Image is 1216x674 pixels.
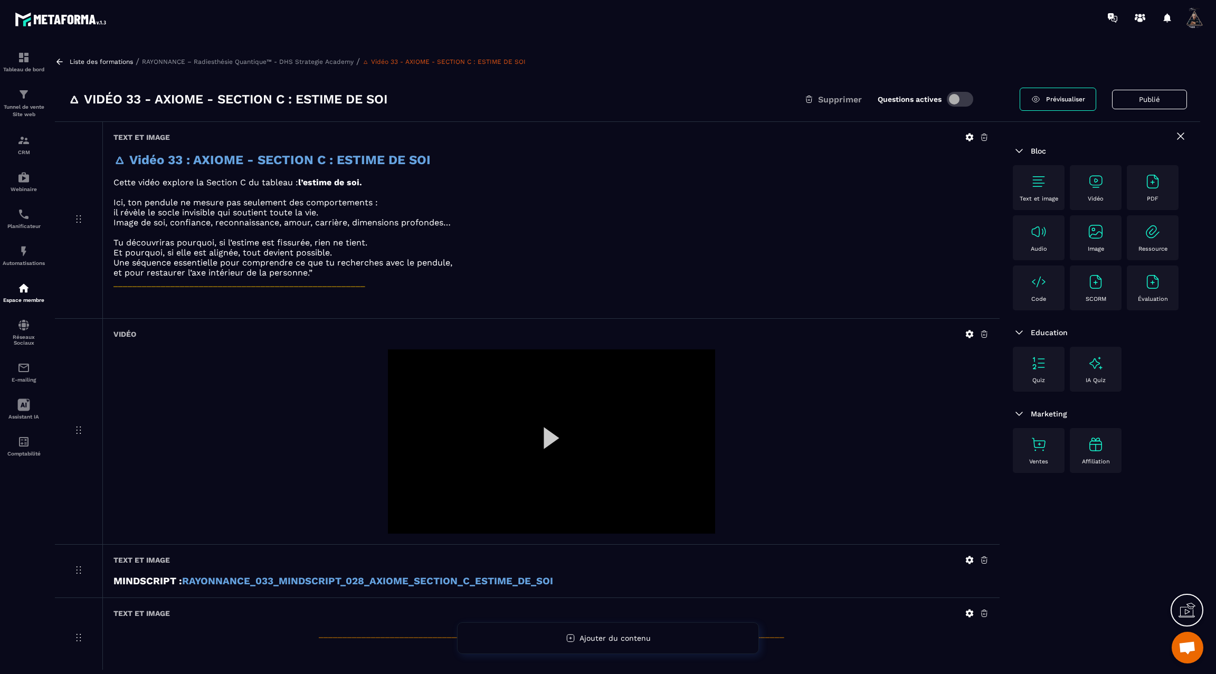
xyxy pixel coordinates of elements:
[113,238,367,248] span: Tu découvriras pourquoi, si l’estime est fissurée, rien ne tient.
[113,609,170,618] h6: Text et image
[3,297,45,303] p: Espace membre
[1031,328,1068,337] span: Education
[113,268,312,278] span: et pour restaurer l’axe intérieur de la personne.”
[113,575,182,587] strong: MINDSCRIPT :
[1020,88,1096,111] a: Prévisualiser
[1144,273,1161,290] img: text-image no-wra
[3,391,45,428] a: Assistant IA
[113,133,170,141] h6: Text et image
[1112,90,1187,109] button: Publié
[1087,173,1104,190] img: text-image no-wra
[1031,147,1046,155] span: Bloc
[113,177,298,187] span: Cette vidéo explore la Section C du tableau :
[878,95,942,103] label: Questions actives
[1013,407,1025,420] img: arrow-down
[17,245,30,258] img: automations
[3,186,45,192] p: Webinaire
[3,126,45,163] a: formationformationCRM
[1086,377,1106,384] p: IA Quiz
[356,56,360,67] span: /
[3,334,45,346] p: Réseaux Sociaux
[3,80,45,126] a: formationformationTunnel de vente Site web
[3,451,45,457] p: Comptabilité
[3,67,45,72] p: Tableau de bord
[113,556,170,564] h6: Text et image
[579,634,651,642] span: Ajouter du contenu
[3,354,45,391] a: emailemailE-mailing
[113,330,136,338] h6: Vidéo
[136,56,139,67] span: /
[1138,296,1168,302] p: Évaluation
[3,163,45,200] a: automationsautomationsWebinaire
[1046,96,1085,103] span: Prévisualiser
[1013,326,1025,339] img: arrow-down
[68,91,387,108] h3: 🜂 Vidéo 33 - AXIOME - SECTION C : ESTIME DE SOI
[113,207,318,217] span: il révèle le socle invisible qui soutient toute la vie.
[1030,355,1047,372] img: text-image no-wra
[1013,145,1025,157] img: arrow-down
[1086,296,1106,302] p: SCORM
[113,197,378,207] span: Ici, ton pendule ne mesure pas seulement des comportements :
[113,278,365,288] span: _____________________________________________________
[1144,223,1161,240] img: text-image no-wra
[1088,195,1104,202] p: Vidéo
[3,414,45,420] p: Assistant IA
[1020,195,1058,202] p: Text et image
[1029,458,1048,465] p: Ventes
[1172,632,1203,663] div: Ouvrir le chat
[3,428,45,464] a: accountantaccountantComptabilité
[3,200,45,237] a: schedulerschedulerPlanificateur
[17,435,30,448] img: accountant
[1030,273,1047,290] img: text-image no-wra
[3,103,45,118] p: Tunnel de vente Site web
[3,237,45,274] a: automationsautomationsAutomatisations
[1087,273,1104,290] img: text-image no-wra
[142,58,354,65] a: RAYONNANCE – Radiesthésie Quantique™ - DHS Strategie Academy
[1031,245,1047,252] p: Audio
[17,319,30,331] img: social-network
[182,575,553,587] strong: RAYONNANCE_033_MINDSCRIPT_028_AXIOME_SECTION_C_ESTIME_DE_SOI
[1032,377,1045,384] p: Quiz
[818,94,862,105] span: Supprimer
[1030,173,1047,190] img: text-image no-wra
[17,51,30,64] img: formation
[113,248,332,258] span: Et pourquoi, si elle est alignée, tout devient possible.
[113,258,452,268] span: Une séquence essentielle pour comprendre ce que tu recherches avec le pendule,
[17,282,30,295] img: automations
[1087,436,1104,453] img: text-image
[1147,195,1158,202] p: PDF
[1031,296,1046,302] p: Code
[3,223,45,229] p: Planificateur
[1030,436,1047,453] img: text-image no-wra
[70,58,133,65] a: Liste des formations
[3,377,45,383] p: E-mailing
[1087,355,1104,372] img: text-image
[363,58,526,65] a: 🜂 Vidéo 33 - AXIOME - SECTION C : ESTIME DE SOI
[298,177,362,187] strong: l’estime de soi.
[1087,223,1104,240] img: text-image no-wra
[1082,458,1110,465] p: Affiliation
[319,629,784,639] span: __________________________________________________________________________________________________
[3,260,45,266] p: Automatisations
[113,217,451,227] span: Image de soi, confiance, reconnaissance, amour, carrière, dimensions profondes…
[17,362,30,374] img: email
[113,153,431,167] strong: 🜂 Vidéo 33 : AXIOME - SECTION C : ESTIME DE SOI
[17,171,30,184] img: automations
[15,10,110,29] img: logo
[1144,173,1161,190] img: text-image no-wra
[17,134,30,147] img: formation
[3,43,45,80] a: formationformationTableau de bord
[3,149,45,155] p: CRM
[1138,245,1167,252] p: Ressource
[1030,223,1047,240] img: text-image no-wra
[3,274,45,311] a: automationsautomationsEspace membre
[17,88,30,101] img: formation
[1031,410,1067,418] span: Marketing
[1088,245,1104,252] p: Image
[3,311,45,354] a: social-networksocial-networkRéseaux Sociaux
[17,208,30,221] img: scheduler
